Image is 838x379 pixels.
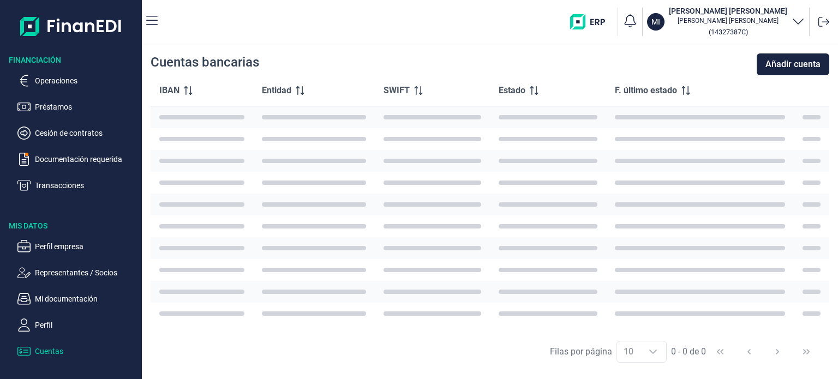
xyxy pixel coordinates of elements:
div: Cuentas bancarias [151,53,259,75]
button: Mi documentación [17,292,137,305]
p: Operaciones [35,74,137,87]
span: F. último estado [615,84,677,97]
span: SWIFT [384,84,410,97]
button: Cuentas [17,345,137,358]
button: Transacciones [17,179,137,192]
p: Mi documentación [35,292,137,305]
button: Añadir cuenta [757,53,829,75]
h3: [PERSON_NAME] [PERSON_NAME] [669,5,787,16]
div: Filas por página [550,345,612,358]
button: First Page [707,339,733,365]
button: Perfil [17,318,137,332]
p: [PERSON_NAME] [PERSON_NAME] [669,16,787,25]
div: Choose [640,341,666,362]
button: MI[PERSON_NAME] [PERSON_NAME][PERSON_NAME] [PERSON_NAME](14327387C) [647,5,805,38]
p: Transacciones [35,179,137,192]
span: 0 - 0 de 0 [671,347,706,356]
button: Préstamos [17,100,137,113]
p: Cesión de contratos [35,127,137,140]
p: Perfil empresa [35,240,137,253]
small: Copiar cif [709,28,748,36]
button: Documentación requerida [17,153,137,166]
button: Cesión de contratos [17,127,137,140]
span: Añadir cuenta [765,58,821,71]
button: Last Page [793,339,819,365]
button: Previous Page [736,339,762,365]
button: Perfil empresa [17,240,137,253]
button: Next Page [764,339,791,365]
span: Estado [499,84,525,97]
p: MI [651,16,660,27]
img: erp [570,14,613,29]
span: Entidad [262,84,291,97]
button: Operaciones [17,74,137,87]
span: IBAN [159,84,179,97]
p: Cuentas [35,345,137,358]
p: Préstamos [35,100,137,113]
img: Logo de aplicación [20,9,122,44]
p: Representantes / Socios [35,266,137,279]
p: Perfil [35,318,137,332]
button: Representantes / Socios [17,266,137,279]
p: Documentación requerida [35,153,137,166]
